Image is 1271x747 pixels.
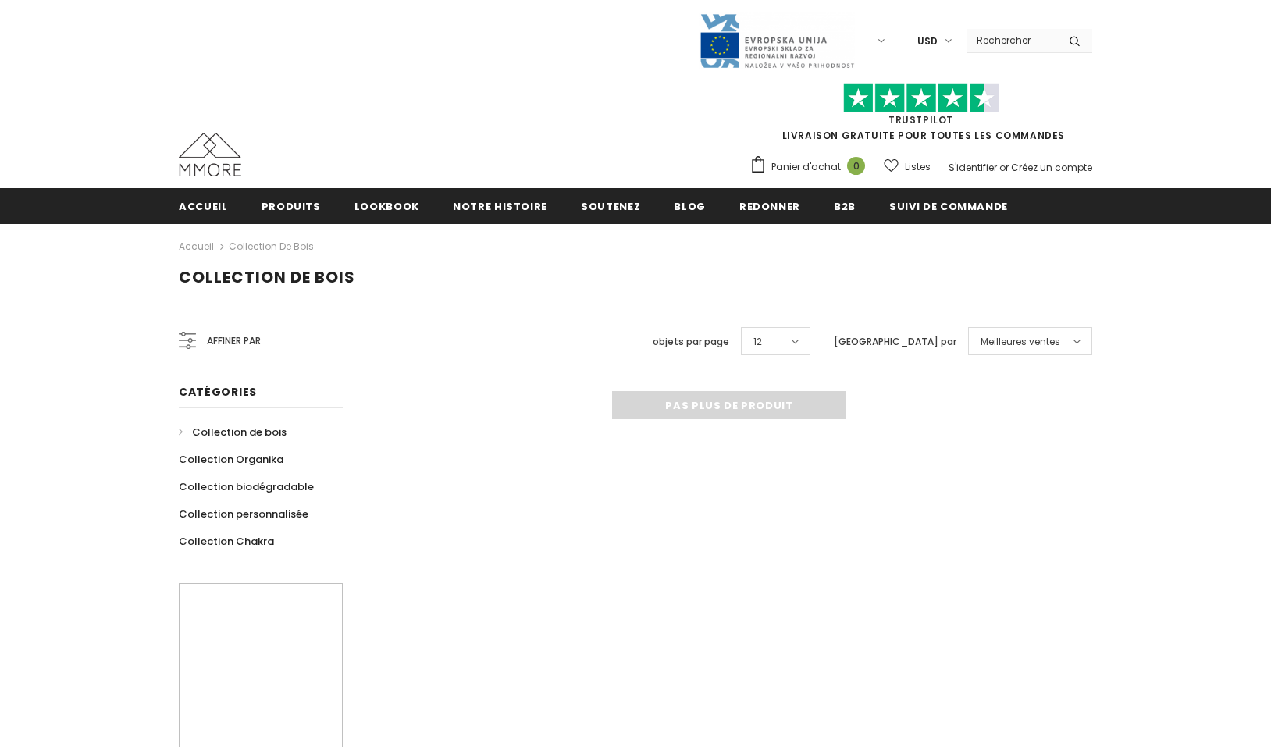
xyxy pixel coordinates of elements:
span: Produits [262,199,321,214]
input: Search Site [967,29,1057,52]
a: Collection de bois [229,240,314,253]
span: Catégories [179,384,257,400]
span: Panier d'achat [771,159,841,175]
a: Lookbook [354,188,419,223]
span: Collection biodégradable [179,479,314,494]
span: Affiner par [207,333,261,350]
span: Collection personnalisée [179,507,308,521]
a: Créez un compte [1011,161,1092,174]
span: LIVRAISON GRATUITE POUR TOUTES LES COMMANDES [749,90,1092,142]
img: Faites confiance aux étoiles pilotes [843,83,999,113]
img: Javni Razpis [699,12,855,69]
span: Redonner [739,199,800,214]
a: B2B [834,188,856,223]
span: Collection de bois [179,266,355,288]
a: Javni Razpis [699,34,855,47]
a: Suivi de commande [889,188,1008,223]
span: soutenez [581,199,640,214]
a: Notre histoire [453,188,547,223]
a: Produits [262,188,321,223]
a: Blog [674,188,706,223]
span: Collection Chakra [179,534,274,549]
span: USD [917,34,938,49]
span: Suivi de commande [889,199,1008,214]
a: Accueil [179,188,228,223]
a: Listes [884,153,931,180]
a: TrustPilot [888,113,953,126]
label: objets par page [653,334,729,350]
a: Collection personnalisée [179,500,308,528]
span: Notre histoire [453,199,547,214]
span: or [999,161,1009,174]
a: S'identifier [949,161,997,174]
span: Accueil [179,199,228,214]
a: Redonner [739,188,800,223]
img: Cas MMORE [179,133,241,176]
a: Collection biodégradable [179,473,314,500]
span: Meilleures ventes [981,334,1060,350]
span: Lookbook [354,199,419,214]
a: Collection Chakra [179,528,274,555]
a: Collection Organika [179,446,283,473]
span: 0 [847,157,865,175]
label: [GEOGRAPHIC_DATA] par [834,334,956,350]
a: Panier d'achat 0 [749,155,873,179]
a: soutenez [581,188,640,223]
span: Collection Organika [179,452,283,467]
a: Collection de bois [179,418,287,446]
span: 12 [753,334,762,350]
span: Listes [905,159,931,175]
span: Collection de bois [192,425,287,439]
span: B2B [834,199,856,214]
span: Blog [674,199,706,214]
a: Accueil [179,237,214,256]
